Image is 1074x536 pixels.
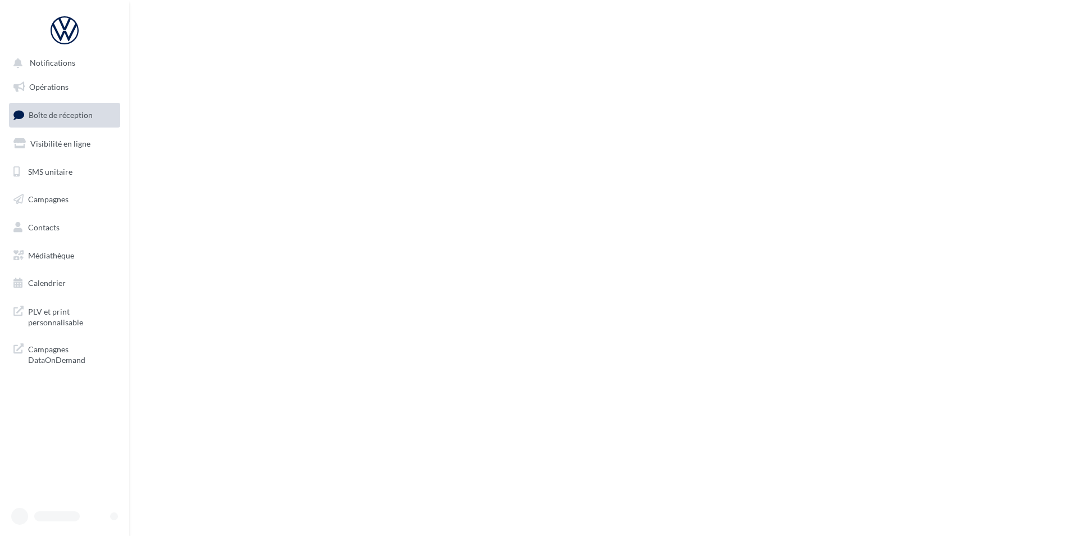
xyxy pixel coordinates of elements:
a: PLV et print personnalisable [7,299,122,333]
span: Campagnes DataOnDemand [28,342,116,366]
a: Campagnes [7,188,122,211]
span: Calendrier [28,278,66,288]
span: Boîte de réception [29,110,93,120]
span: Campagnes [28,194,69,204]
span: SMS unitaire [28,166,72,176]
span: Contacts [28,222,60,232]
a: Visibilité en ligne [7,132,122,156]
span: Visibilité en ligne [30,139,90,148]
span: Notifications [30,58,75,68]
a: Médiathèque [7,244,122,267]
a: Contacts [7,216,122,239]
span: Opérations [29,82,69,92]
a: Opérations [7,75,122,99]
a: Calendrier [7,271,122,295]
a: SMS unitaire [7,160,122,184]
span: PLV et print personnalisable [28,304,116,328]
span: Médiathèque [28,251,74,260]
a: Boîte de réception [7,103,122,127]
a: Campagnes DataOnDemand [7,337,122,370]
